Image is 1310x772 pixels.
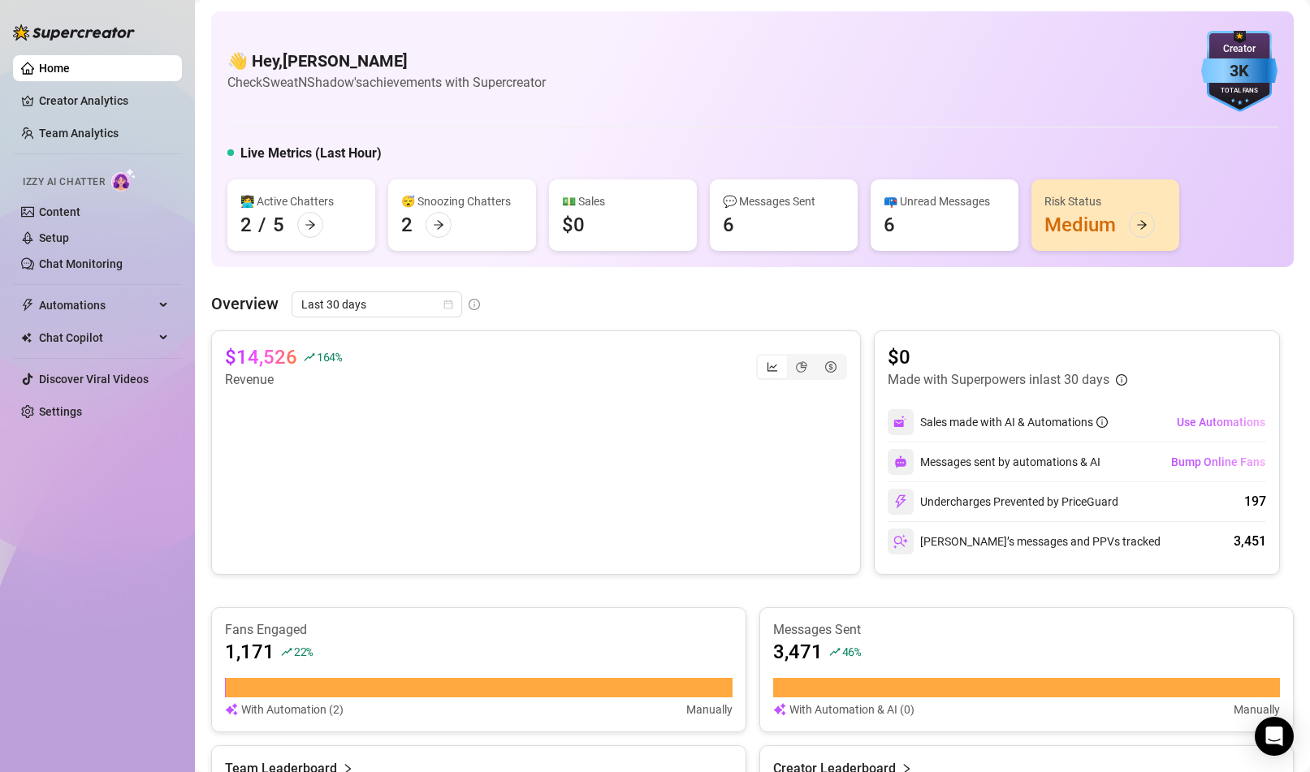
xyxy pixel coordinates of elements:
[21,332,32,343] img: Chat Copilot
[1176,409,1266,435] button: Use Automations
[294,644,313,659] span: 22 %
[920,413,1108,431] div: Sales made with AI & Automations
[789,701,914,718] article: With Automation & AI (0)
[240,192,362,210] div: 👩‍💻 Active Chatters
[443,300,453,309] span: calendar
[773,701,786,718] img: svg%3e
[888,489,1118,515] div: Undercharges Prevented by PriceGuard
[767,361,778,373] span: line-chart
[273,212,284,238] div: 5
[39,257,123,270] a: Chat Monitoring
[1234,532,1266,551] div: 3,451
[1171,455,1265,468] span: Bump Online Fans
[888,449,1100,475] div: Messages sent by automations & AI
[39,292,154,318] span: Automations
[305,219,316,231] span: arrow-right
[39,62,70,75] a: Home
[723,212,734,238] div: 6
[829,646,841,658] span: rise
[433,219,444,231] span: arrow-right
[241,701,344,718] article: With Automation (2)
[1255,717,1294,756] div: Open Intercom Messenger
[1177,416,1265,429] span: Use Automations
[796,361,807,373] span: pie-chart
[1096,416,1108,428] span: info-circle
[227,50,546,72] h4: 👋 Hey, [PERSON_NAME]
[21,299,34,312] span: thunderbolt
[240,144,382,163] h5: Live Metrics (Last Hour)
[842,644,861,659] span: 46 %
[225,370,342,390] article: Revenue
[225,701,238,718] img: svg%3e
[39,405,82,418] a: Settings
[1234,701,1280,718] article: Manually
[304,351,315,363] span: rise
[23,175,105,190] span: Izzy AI Chatter
[1170,449,1266,475] button: Bump Online Fans
[281,646,292,658] span: rise
[39,88,169,114] a: Creator Analytics
[893,494,908,509] img: svg%3e
[562,212,585,238] div: $0
[225,639,275,665] article: 1,171
[227,72,546,93] article: Check SweatNShadow's achievements with Supercreator
[1201,86,1278,97] div: Total Fans
[1044,192,1166,210] div: Risk Status
[888,344,1127,370] article: $0
[893,415,908,429] img: svg%3e
[1116,374,1127,386] span: info-circle
[225,621,733,639] article: Fans Engaged
[301,292,452,317] span: Last 30 days
[13,24,135,41] img: logo-BBDzfeDw.svg
[888,528,1161,554] div: [PERSON_NAME]’s messages and PPVs tracked
[225,344,297,370] article: $14,526
[401,212,413,238] div: 2
[893,534,908,549] img: svg%3e
[39,205,80,218] a: Content
[39,127,119,140] a: Team Analytics
[686,701,733,718] article: Manually
[39,231,69,244] a: Setup
[825,361,837,373] span: dollar-circle
[1136,219,1148,231] span: arrow-right
[211,291,279,316] article: Overview
[240,212,252,238] div: 2
[756,354,847,380] div: segmented control
[894,455,907,468] img: svg%3e
[39,325,154,351] span: Chat Copilot
[723,192,845,210] div: 💬 Messages Sent
[884,192,1005,210] div: 📪 Unread Messages
[39,373,149,386] a: Discover Viral Videos
[888,370,1109,390] article: Made with Superpowers in last 30 days
[884,212,895,238] div: 6
[111,168,136,192] img: AI Chatter
[773,639,823,665] article: 3,471
[469,299,480,310] span: info-circle
[317,349,342,364] span: 164 %
[1201,31,1278,112] img: blue-badge-DgoSNQY1.svg
[1201,58,1278,84] div: 3K
[1201,41,1278,57] div: Creator
[562,192,684,210] div: 💵 Sales
[1244,492,1266,511] div: 197
[401,192,523,210] div: 😴 Snoozing Chatters
[773,621,1281,639] article: Messages Sent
